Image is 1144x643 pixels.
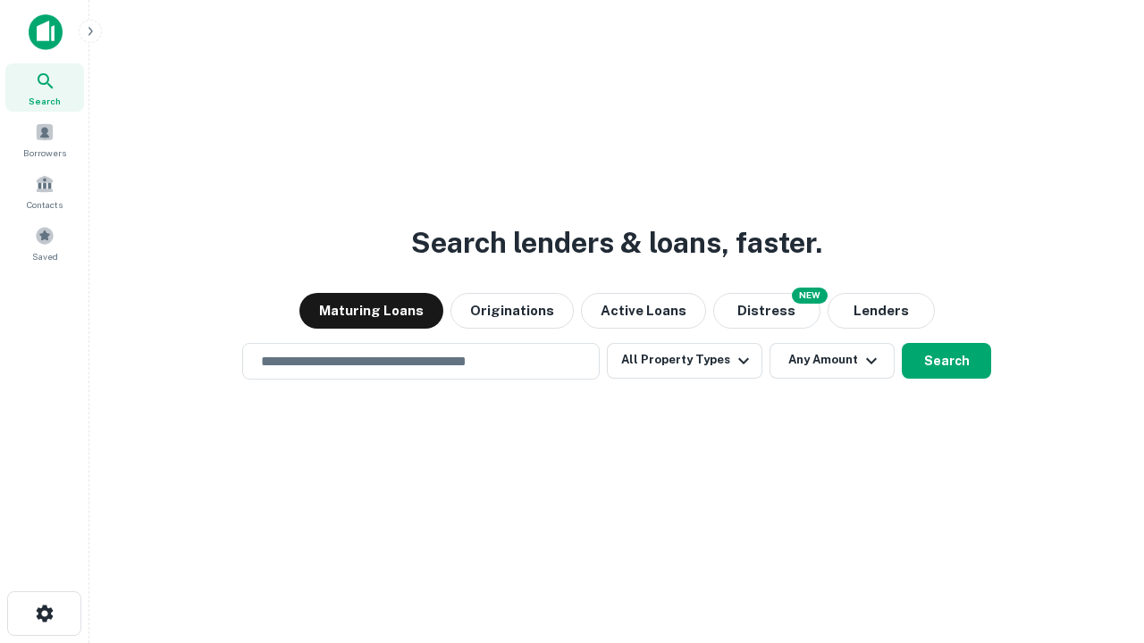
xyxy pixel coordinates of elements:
span: Search [29,94,61,108]
button: Maturing Loans [299,293,443,329]
h3: Search lenders & loans, faster. [411,221,822,264]
a: Borrowers [5,115,84,163]
button: Active Loans [581,293,706,329]
span: Saved [32,249,58,263]
a: Contacts [5,167,84,215]
iframe: Chat Widget [1055,500,1144,586]
img: capitalize-icon.png [29,14,63,50]
button: Search [902,343,991,379]
a: Search [5,63,84,112]
span: Borrowers [23,146,66,160]
div: NEW [792,288,828,304]
button: All Property Types [607,343,762,379]
button: Originations [450,293,574,329]
button: Search distressed loans with lien and other non-mortgage details. [713,293,820,329]
button: Any Amount [770,343,895,379]
a: Saved [5,219,84,267]
span: Contacts [27,197,63,212]
button: Lenders [828,293,935,329]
